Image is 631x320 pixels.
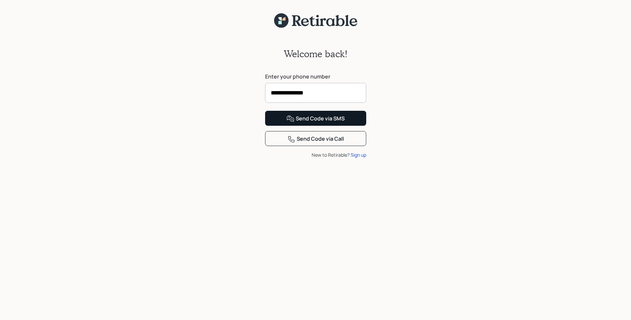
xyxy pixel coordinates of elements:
div: Send Code via SMS [286,115,345,123]
label: Enter your phone number [265,73,366,80]
h2: Welcome back! [284,48,348,60]
button: Send Code via SMS [265,111,366,126]
div: Sign up [351,151,366,158]
div: Send Code via Call [287,135,344,143]
button: Send Code via Call [265,131,366,146]
div: New to Retirable? [265,151,366,158]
